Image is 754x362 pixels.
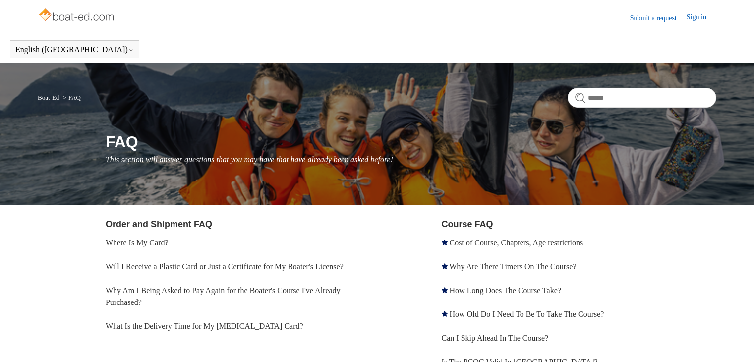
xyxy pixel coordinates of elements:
[442,240,448,245] svg: Promoted article
[15,45,134,54] button: English ([GEOGRAPHIC_DATA])
[450,239,583,247] a: Cost of Course, Chapters, Age restrictions
[38,94,59,101] a: Boat-Ed
[106,239,169,247] a: Where Is My Card?
[106,322,303,330] a: What Is the Delivery Time for My [MEDICAL_DATA] Card?
[106,262,344,271] a: Will I Receive a Plastic Card or Just a Certificate for My Boater's License?
[442,287,448,293] svg: Promoted article
[442,334,549,342] a: Can I Skip Ahead In The Course?
[106,130,716,154] h1: FAQ
[442,263,448,269] svg: Promoted article
[38,94,61,101] li: Boat-Ed
[449,262,576,271] a: Why Are There Timers On The Course?
[687,12,716,24] a: Sign in
[106,286,341,306] a: Why Am I Being Asked to Pay Again for the Boater's Course I've Already Purchased?
[61,94,81,101] li: FAQ
[38,6,116,26] img: Boat-Ed Help Center home page
[106,154,716,166] p: This section will answer questions that you may have that have already been asked before!
[442,311,448,317] svg: Promoted article
[568,88,716,108] input: Search
[450,286,561,295] a: How Long Does The Course Take?
[630,13,687,23] a: Submit a request
[721,329,747,355] div: Live chat
[450,310,604,318] a: How Old Do I Need To Be To Take The Course?
[442,219,493,229] a: Course FAQ
[106,219,212,229] a: Order and Shipment FAQ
